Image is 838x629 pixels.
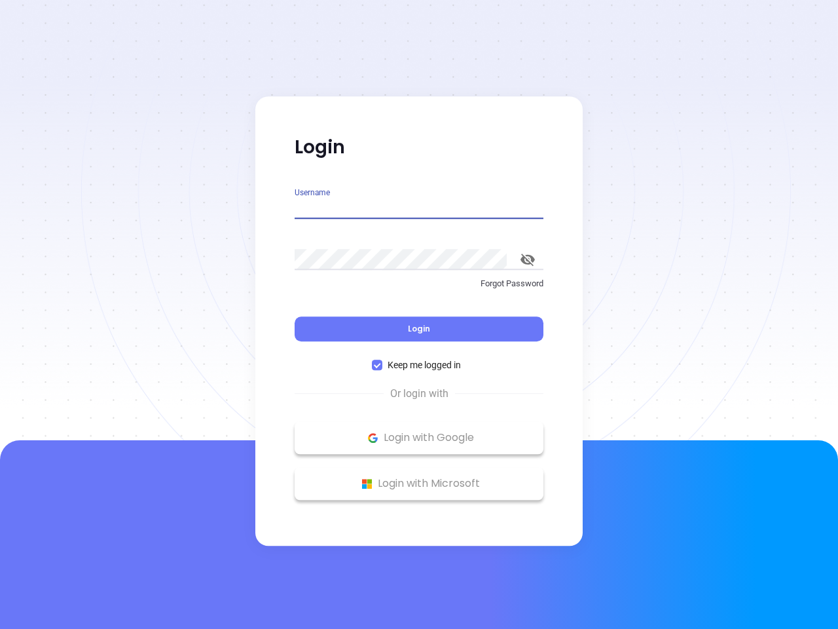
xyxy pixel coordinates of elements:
[295,136,543,159] p: Login
[295,316,543,341] button: Login
[382,358,466,372] span: Keep me logged in
[408,323,430,334] span: Login
[384,386,455,402] span: Or login with
[301,474,537,493] p: Login with Microsoft
[295,189,330,197] label: Username
[301,428,537,448] p: Login with Google
[359,476,375,492] img: Microsoft Logo
[365,430,381,446] img: Google Logo
[295,277,543,301] a: Forgot Password
[295,277,543,290] p: Forgot Password
[295,421,543,454] button: Google Logo Login with Google
[295,467,543,500] button: Microsoft Logo Login with Microsoft
[512,244,543,275] button: toggle password visibility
